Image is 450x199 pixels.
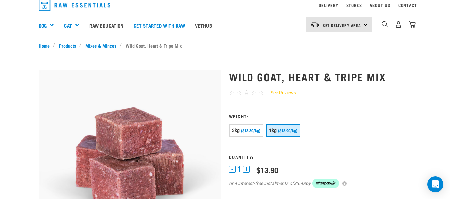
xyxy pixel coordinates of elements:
button: - [229,166,236,173]
span: ☆ [244,89,249,96]
span: 1 [237,166,241,173]
div: $13.90 [256,166,278,174]
a: Contact [398,4,417,6]
span: ($13.30/kg) [241,129,260,133]
a: Raw Education [84,12,128,39]
span: ($13.90/kg) [278,129,297,133]
span: ☆ [258,89,264,96]
span: $3.48 [294,180,306,187]
a: Dog [39,22,47,29]
span: 3kg [232,128,240,133]
a: See Reviews [264,89,296,96]
h3: Quantity: [229,154,412,159]
img: home-icon@2x.png [409,21,416,28]
a: Home [39,42,53,49]
button: + [243,166,250,173]
span: ☆ [229,89,235,96]
a: Stores [346,4,362,6]
a: Cat [64,22,72,29]
a: About Us [370,4,390,6]
img: Afterpay [312,179,339,188]
a: Mixes & Minces [82,42,120,49]
span: ☆ [236,89,242,96]
a: Get started with Raw [129,12,190,39]
div: Open Intercom Messenger [427,176,443,192]
img: van-moving.png [310,21,319,27]
a: Products [55,42,79,49]
a: Delivery [319,4,338,6]
button: 3kg ($13.30/kg) [229,124,263,137]
button: 1kg ($13.90/kg) [266,124,300,137]
img: home-icon-1@2x.png [382,21,388,27]
span: ☆ [251,89,257,96]
span: Set Delivery Area [323,24,361,26]
div: or 4 interest-free instalments of by [229,179,412,188]
h1: Wild Goat, Heart & Tripe Mix [229,71,412,83]
span: 1kg [269,128,277,133]
img: user.png [395,21,402,28]
a: Vethub [190,12,217,39]
h3: Weight: [229,114,412,119]
nav: breadcrumbs [39,42,412,49]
